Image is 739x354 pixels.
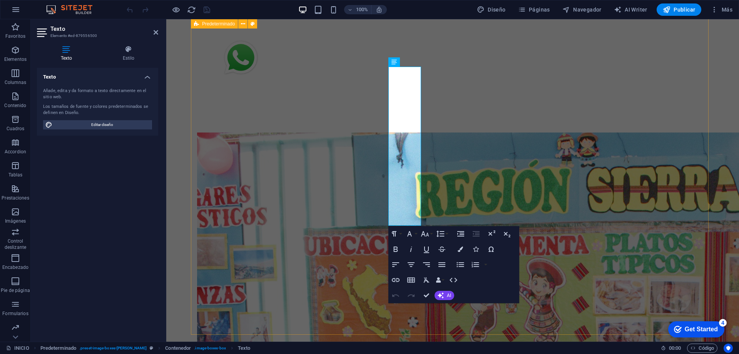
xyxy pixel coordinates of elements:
[40,344,251,353] nav: breadcrumb
[79,344,147,353] span: . preset-image-boxes-[PERSON_NAME]
[469,226,483,242] button: Decrease Indent
[6,344,29,353] a: Haz clic para cancelar la selección y doble clic para abrir páginas
[5,218,26,224] p: Imágenes
[435,257,449,272] button: Align Justify
[2,310,28,317] p: Formularios
[468,242,483,257] button: Icons
[8,172,23,178] p: Tablas
[404,226,418,242] button: Font Family
[559,3,605,16] button: Navegador
[404,257,418,272] button: Align Center
[724,344,733,353] button: Usercentrics
[484,242,498,257] button: Special Characters
[356,5,368,14] h6: 100%
[40,344,76,353] span: Haz clic para seleccionar y doble clic para editar
[446,272,461,288] button: HTML
[474,3,509,16] button: Diseño
[150,346,153,350] i: Este elemento es un preajuste personalizable
[43,104,152,116] div: Los tamaños de fuente y colores predeterminados se definen en Diseño.
[344,5,371,14] button: 100%
[435,291,454,300] button: AI
[419,272,434,288] button: Clear Formatting
[435,272,445,288] button: Data Bindings
[5,79,27,86] p: Columnas
[484,226,499,242] button: Superscript
[6,4,62,20] div: Get Started 4 items remaining, 20% complete
[388,226,403,242] button: Paragraph Format
[43,88,152,101] div: Añade, edita y da formato a texto directamente en el sitio web.
[2,264,28,270] p: Encabezado
[202,22,235,26] span: Predeterminado
[171,5,181,14] button: Haz clic para salir del modo de previsualización y seguir editando
[669,344,681,353] span: 00 00
[388,242,403,257] button: Bold (Ctrl+B)
[447,293,451,298] span: AI
[419,288,434,303] button: Confirm (Ctrl+⏎)
[674,345,675,351] span: :
[419,257,434,272] button: Align Right
[419,226,434,242] button: Font Size
[468,257,483,272] button: Ordered List
[477,6,506,13] span: Diseño
[518,6,550,13] span: Páginas
[4,56,27,62] p: Elementos
[435,226,449,242] button: Line Height
[562,6,602,13] span: Navegador
[165,344,191,353] span: Haz clic para seleccionar y doble clic para editar
[2,195,29,201] p: Prestaciones
[376,6,383,13] i: Al redimensionar, ajustar el nivel de zoom automáticamente para ajustarse al dispositivo elegido.
[419,242,434,257] button: Underline (Ctrl+U)
[187,5,196,14] i: Volver a cargar página
[453,257,468,272] button: Unordered List
[5,33,25,39] p: Favoritos
[1,287,30,294] p: Pie de página
[663,6,696,13] span: Publicar
[7,126,25,132] p: Cuadros
[5,149,26,155] p: Accordion
[404,242,418,257] button: Italic (Ctrl+I)
[500,226,514,242] button: Subscript
[57,2,64,9] div: 4
[37,68,158,82] h4: Texto
[483,257,489,272] button: Ordered List
[435,242,449,257] button: Strikethrough
[50,25,158,32] h2: Texto
[614,6,647,13] span: AI Writer
[194,344,226,353] span: . image-boxes-box
[453,242,468,257] button: Colors
[711,6,732,13] span: Más
[404,288,418,303] button: Redo (Ctrl+Shift+Z)
[707,3,736,16] button: Más
[37,45,99,62] h4: Texto
[4,102,26,109] p: Contenido
[657,3,702,16] button: Publicar
[50,32,143,39] h3: Elemento #ed-879556500
[691,344,714,353] span: Código
[453,226,468,242] button: Increase Indent
[515,3,553,16] button: Páginas
[44,5,102,14] img: Editor Logo
[661,344,681,353] h6: Tiempo de la sesión
[388,288,403,303] button: Undo (Ctrl+Z)
[611,3,650,16] button: AI Writer
[388,272,403,288] button: Insert Link
[22,8,55,15] div: Get Started
[43,120,152,129] button: Editar diseño
[388,257,403,272] button: Align Left
[238,344,250,353] span: Haz clic para seleccionar y doble clic para editar
[55,120,150,129] span: Editar diseño
[687,344,717,353] button: Código
[404,272,418,288] button: Insert Table
[474,3,509,16] div: Diseño (Ctrl+Alt+Y)
[99,45,158,62] h4: Estilo
[187,5,196,14] button: reload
